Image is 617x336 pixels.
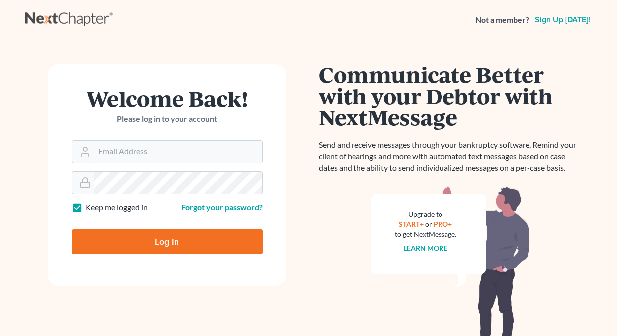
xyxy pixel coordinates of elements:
[403,244,447,252] a: Learn more
[434,220,452,228] a: PRO+
[399,220,424,228] a: START+
[425,220,432,228] span: or
[72,229,263,254] input: Log In
[72,88,263,109] h1: Welcome Back!
[94,141,262,163] input: Email Address
[72,113,263,125] p: Please log in to your account
[475,14,529,26] strong: Not a member?
[533,16,592,24] a: Sign up [DATE]!
[395,229,456,239] div: to get NextMessage.
[395,209,456,219] div: Upgrade to
[319,64,582,128] h1: Communicate Better with your Debtor with NextMessage
[319,139,582,174] p: Send and receive messages through your bankruptcy software. Remind your client of hearings and mo...
[86,202,148,213] label: Keep me logged in
[181,202,263,212] a: Forgot your password?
